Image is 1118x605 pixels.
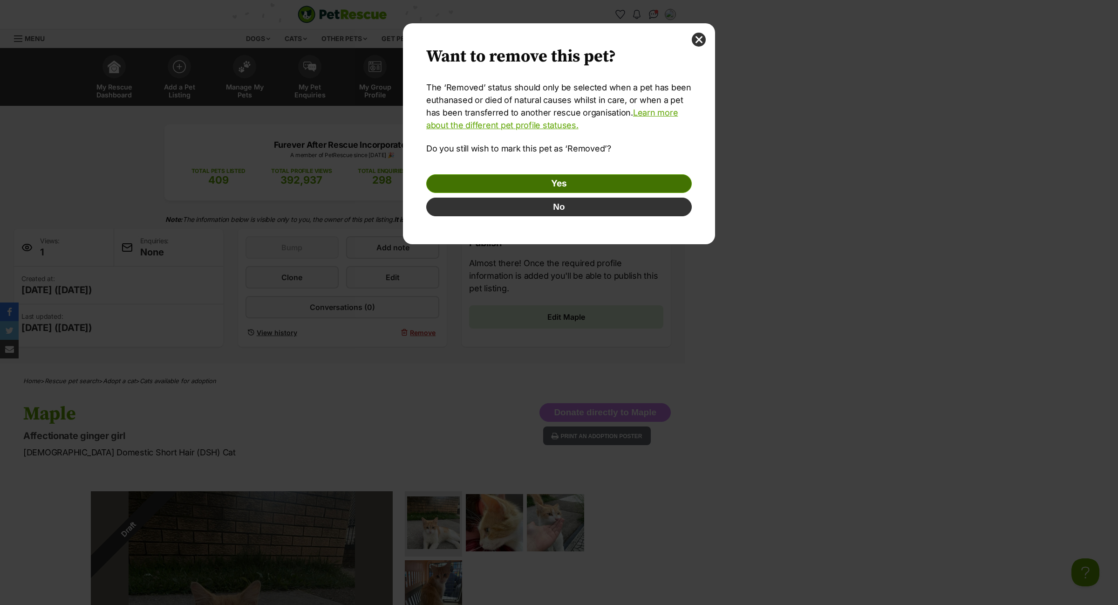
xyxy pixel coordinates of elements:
[426,81,692,131] p: The ‘Removed’ status should only be selected when a pet has been euthanased or died of natural ca...
[426,142,692,155] p: Do you still wish to mark this pet as ‘Removed’?
[426,108,678,130] a: Learn more about the different pet profile statuses.
[692,33,706,47] button: close
[426,47,692,67] h2: Want to remove this pet?
[426,198,692,216] button: No
[426,174,692,193] a: Yes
